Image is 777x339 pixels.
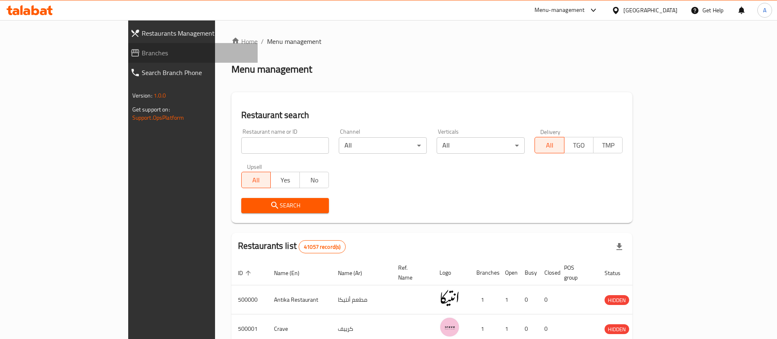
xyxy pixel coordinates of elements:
input: Search for restaurant name or ID.. [241,137,329,154]
div: Menu-management [535,5,585,15]
button: TMP [593,137,623,153]
img: Crave [439,317,460,337]
h2: Restaurant search [241,109,623,121]
span: All [538,139,561,151]
a: Restaurants Management [124,23,258,43]
div: [GEOGRAPHIC_DATA] [623,6,677,15]
td: Antika Restaurant [267,285,331,314]
button: All [241,172,271,188]
td: 1 [498,285,518,314]
span: HIDDEN [605,296,629,305]
span: Get support on: [132,104,170,115]
span: Status [605,268,631,278]
img: Antika Restaurant [439,288,460,308]
div: All [437,137,525,154]
span: All [245,174,267,186]
a: Search Branch Phone [124,63,258,82]
span: A [763,6,766,15]
a: Branches [124,43,258,63]
h2: Menu management [231,63,312,76]
label: Upsell [247,164,262,169]
div: All [339,137,427,154]
a: Support.OpsPlatform [132,112,184,123]
th: Open [498,260,518,285]
span: Restaurants Management [142,28,251,38]
td: 0 [538,285,557,314]
span: TMP [597,139,619,151]
span: ID [238,268,254,278]
button: Yes [270,172,300,188]
th: Busy [518,260,538,285]
div: Total records count [299,240,346,253]
span: HIDDEN [605,325,629,334]
span: Version: [132,90,152,101]
button: All [535,137,564,153]
label: Delivery [540,129,561,134]
span: Yes [274,174,297,186]
span: TGO [568,139,590,151]
span: No [303,174,326,186]
th: Branches [470,260,498,285]
span: 1.0.0 [154,90,166,101]
span: Name (En) [274,268,310,278]
nav: breadcrumb [231,36,633,46]
span: Menu management [267,36,322,46]
span: Branches [142,48,251,58]
span: Ref. Name [398,263,423,282]
div: Export file [609,237,629,257]
button: Search [241,198,329,213]
td: مطعم أنتيكا [331,285,392,314]
span: Name (Ar) [338,268,373,278]
button: No [299,172,329,188]
li: / [261,36,264,46]
h2: Restaurants list [238,240,346,253]
td: 1 [470,285,498,314]
td: 0 [518,285,538,314]
span: Search Branch Phone [142,68,251,77]
th: Closed [538,260,557,285]
button: TGO [564,137,594,153]
span: Search [248,200,323,211]
th: Logo [433,260,470,285]
span: POS group [564,263,588,282]
span: 41057 record(s) [299,243,345,251]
